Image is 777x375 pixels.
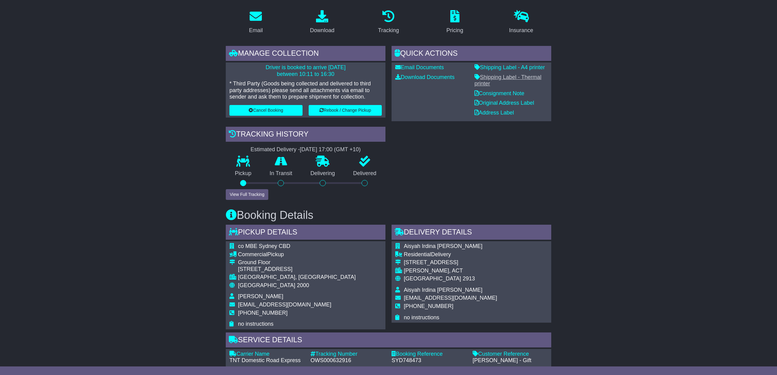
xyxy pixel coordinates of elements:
[392,46,551,62] div: Quick Actions
[226,170,261,177] p: Pickup
[404,243,482,249] span: Aisyah Irdina [PERSON_NAME]
[238,293,283,299] span: [PERSON_NAME]
[238,302,331,308] span: [EMAIL_ADDRESS][DOMAIN_NAME]
[473,357,548,364] div: [PERSON_NAME] - Gift
[395,74,455,80] a: Download Documents
[249,26,263,35] div: Email
[226,146,385,153] div: Estimated Delivery -
[229,81,382,100] p: * Third Party (Goods being collected and delivered to third party addresses) please send all atta...
[226,46,385,62] div: Manage collection
[404,287,482,293] span: Aisyah Irdina [PERSON_NAME]
[238,251,356,258] div: Pickup
[442,8,467,37] a: Pricing
[300,146,361,153] div: [DATE] 17:00 (GMT +10)
[310,357,385,364] div: OWS000632916
[404,314,439,321] span: no instructions
[474,110,514,116] a: Address Label
[297,282,309,288] span: 2000
[404,251,497,258] div: Delivery
[446,26,463,35] div: Pricing
[474,100,534,106] a: Original Address Label
[238,282,295,288] span: [GEOGRAPHIC_DATA]
[404,259,497,266] div: [STREET_ADDRESS]
[474,90,524,96] a: Consignment Note
[229,105,303,116] button: Cancel Booking
[404,295,497,301] span: [EMAIL_ADDRESS][DOMAIN_NAME]
[374,8,403,37] a: Tracking
[474,64,545,70] a: Shipping Label - A4 printer
[226,332,551,349] div: Service Details
[505,8,537,37] a: Insurance
[245,8,267,37] a: Email
[463,276,475,282] span: 2913
[309,105,382,116] button: Rebook / Change Pickup
[238,251,267,257] span: Commercial
[474,74,541,87] a: Shipping Label - Thermal printer
[392,225,551,241] div: Delivery Details
[306,8,338,37] a: Download
[226,225,385,241] div: Pickup Details
[229,64,382,77] p: Driver is booked to arrive [DATE] between 10:11 to 16:30
[238,243,290,249] span: co MBE Sydney CBD
[229,357,304,364] div: TNT Domestic Road Express
[395,64,444,70] a: Email Documents
[226,189,268,200] button: View Full Tracking
[404,268,497,274] div: [PERSON_NAME], ACT
[404,303,453,309] span: [PHONE_NUMBER]
[229,351,304,358] div: Carrier Name
[310,351,385,358] div: Tracking Number
[226,127,385,143] div: Tracking history
[238,310,288,316] span: [PHONE_NUMBER]
[238,321,273,327] span: no instructions
[226,209,551,221] h3: Booking Details
[392,357,467,364] div: SYD748473
[238,259,356,266] div: Ground Floor
[473,351,548,358] div: Customer Reference
[261,170,302,177] p: In Transit
[392,351,467,358] div: Booking Reference
[404,251,431,257] span: Residential
[310,26,334,35] div: Download
[404,276,461,282] span: [GEOGRAPHIC_DATA]
[301,170,344,177] p: Delivering
[238,266,356,273] div: [STREET_ADDRESS]
[509,26,533,35] div: Insurance
[378,26,399,35] div: Tracking
[238,274,356,281] div: [GEOGRAPHIC_DATA], [GEOGRAPHIC_DATA]
[344,170,386,177] p: Delivered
